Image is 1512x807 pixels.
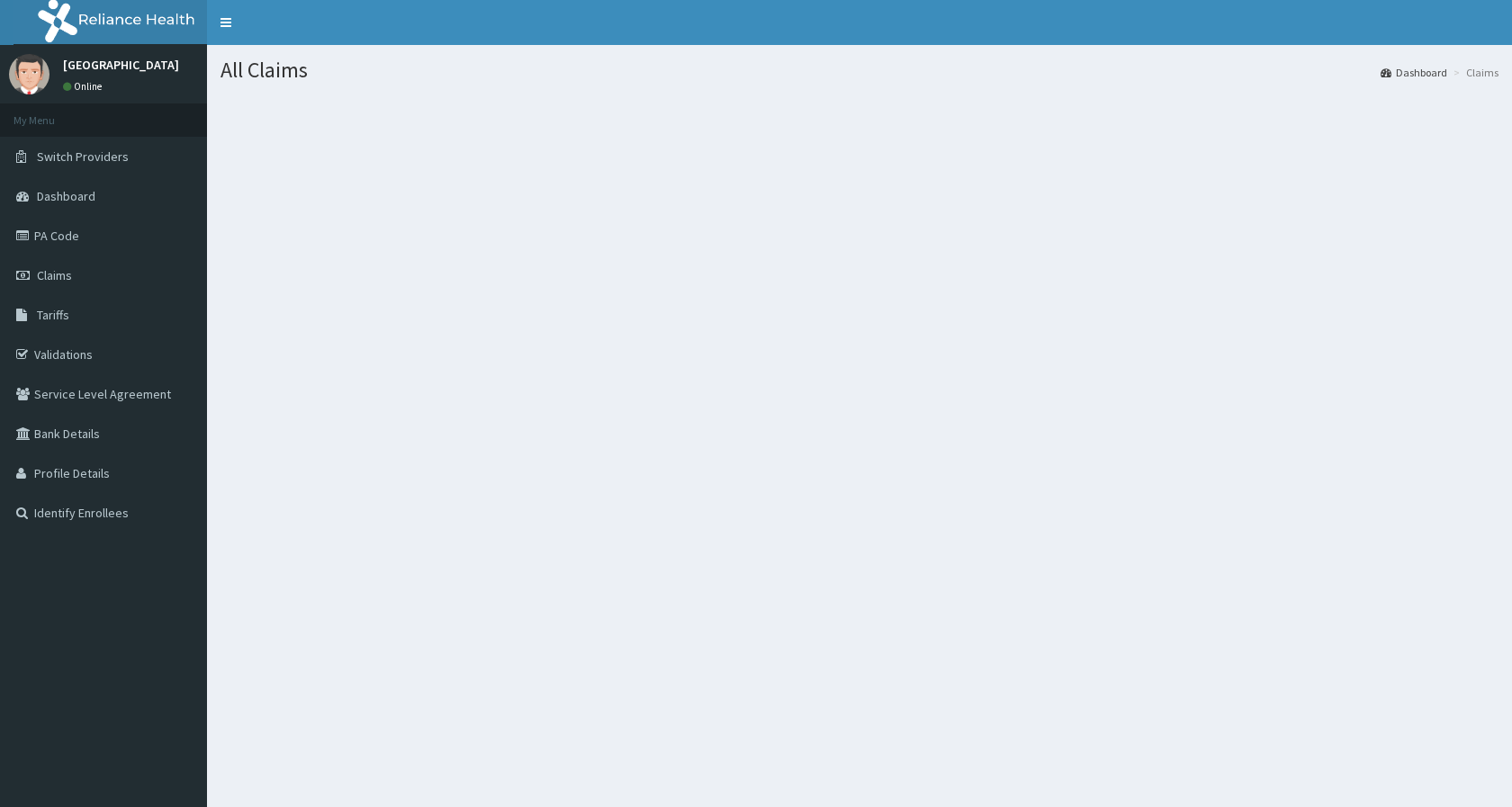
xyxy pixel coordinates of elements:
[63,80,106,93] a: Online
[220,58,1498,82] h1: All Claims
[37,188,95,204] span: Dashboard
[1449,65,1498,80] li: Claims
[37,148,129,165] span: Switch Providers
[9,54,49,94] img: User Image
[1381,65,1447,80] a: Dashboard
[37,267,72,283] span: Claims
[37,307,69,323] span: Tariffs
[63,58,179,71] p: [GEOGRAPHIC_DATA]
